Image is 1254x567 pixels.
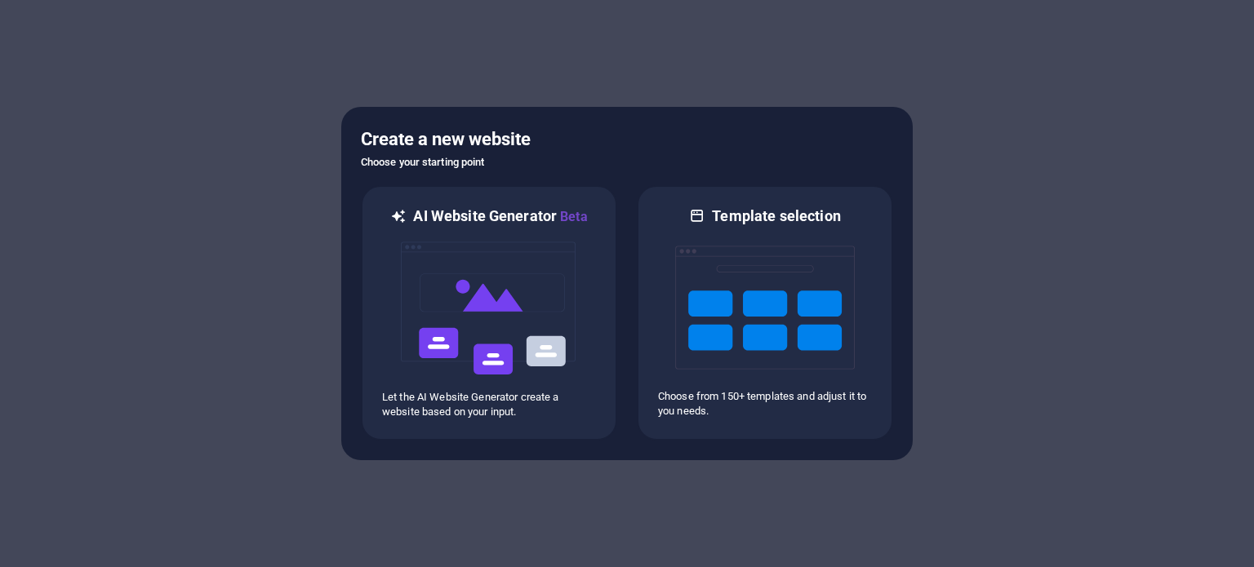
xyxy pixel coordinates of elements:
[361,185,617,441] div: AI Website GeneratorBetaaiLet the AI Website Generator create a website based on your input.
[382,390,596,419] p: Let the AI Website Generator create a website based on your input.
[712,206,840,226] h6: Template selection
[413,206,587,227] h6: AI Website Generator
[361,153,893,172] h6: Choose your starting point
[361,126,893,153] h5: Create a new website
[399,227,579,390] img: ai
[557,209,588,224] span: Beta
[637,185,893,441] div: Template selectionChoose from 150+ templates and adjust it to you needs.
[658,389,872,419] p: Choose from 150+ templates and adjust it to you needs.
